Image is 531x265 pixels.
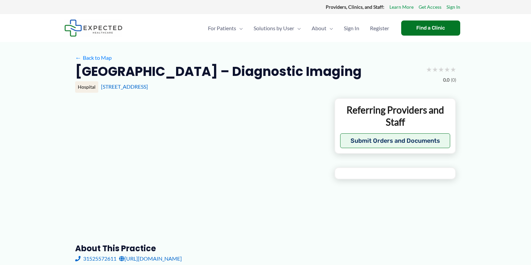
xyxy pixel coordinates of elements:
[75,63,362,80] h2: [GEOGRAPHIC_DATA] – Diagnostic Imaging
[426,63,432,76] span: ★
[389,3,414,11] a: Learn More
[338,16,365,40] a: Sign In
[312,16,326,40] span: About
[75,53,112,63] a: ←Back to Map
[254,16,294,40] span: Solutions by User
[119,254,182,264] a: [URL][DOMAIN_NAME]
[443,76,449,84] span: 0.0
[75,81,98,93] div: Hospital
[432,63,438,76] span: ★
[208,16,236,40] span: For Patients
[451,76,456,84] span: (0)
[294,16,301,40] span: Menu Toggle
[401,20,460,36] a: Find a Clinic
[101,83,148,90] a: [STREET_ADDRESS]
[248,16,306,40] a: Solutions by UserMenu Toggle
[236,16,243,40] span: Menu Toggle
[419,3,441,11] a: Get Access
[444,63,450,76] span: ★
[203,16,248,40] a: For PatientsMenu Toggle
[75,54,82,61] span: ←
[203,16,394,40] nav: Primary Site Navigation
[75,243,324,254] h3: About this practice
[340,133,450,148] button: Submit Orders and Documents
[306,16,338,40] a: AboutMenu Toggle
[365,16,394,40] a: Register
[64,19,122,37] img: Expected Healthcare Logo - side, dark font, small
[340,104,450,128] p: Referring Providers and Staff
[75,254,116,264] a: 31525572611
[344,16,359,40] span: Sign In
[446,3,460,11] a: Sign In
[370,16,389,40] span: Register
[326,16,333,40] span: Menu Toggle
[326,4,384,10] strong: Providers, Clinics, and Staff:
[438,63,444,76] span: ★
[450,63,456,76] span: ★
